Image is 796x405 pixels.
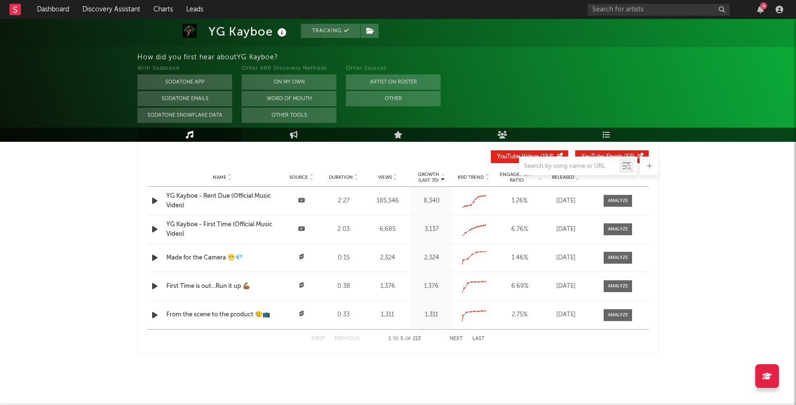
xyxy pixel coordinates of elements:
[547,282,585,291] div: [DATE]
[329,175,353,180] span: Duration
[367,196,408,206] div: 185,346
[552,175,574,180] span: Released
[413,282,450,291] div: 1,376
[346,74,441,90] button: Artist on Roster
[208,24,289,39] div: YG Kayboe
[242,108,336,123] button: Other Tools
[325,253,362,263] div: 0:15
[458,175,484,180] span: 60D Trend
[242,63,336,74] div: Other A&R Discovery Methods
[497,172,536,183] span: Engagement Ratio
[367,310,408,320] div: 1,311
[413,225,450,234] div: 3,137
[301,24,360,38] button: Tracking
[325,225,362,234] div: 2:03
[581,154,634,160] span: ( 59 )
[137,108,232,123] button: Sodatone Snowflake Data
[547,225,585,234] div: [DATE]
[325,282,362,291] div: 0:38
[213,175,226,180] span: Name
[760,2,767,9] div: 4
[137,63,232,74] div: With Sodatone
[289,175,308,180] span: Source
[166,192,278,210] a: YG Kayboe - Rent Due (Official Music Video)
[472,336,485,341] button: Last
[137,74,232,90] button: Sodatone App
[497,282,542,291] div: 6.69 %
[413,196,450,206] div: 8,340
[581,154,623,160] span: YouTube Shorts
[547,253,585,263] div: [DATE]
[378,175,392,180] span: Views
[491,150,568,163] button: YouTube Videos(154)
[242,91,336,106] button: Word Of Mouth
[367,282,408,291] div: 1,376
[497,196,542,206] div: 1.26 %
[393,337,398,341] span: to
[413,253,450,263] div: 2,324
[166,282,278,291] a: First Time is out...Run it up 💪🏾
[575,150,649,163] button: YouTube Shorts(59)
[311,336,325,341] button: First
[346,91,441,106] button: Other
[335,336,360,341] button: Previous
[166,253,278,263] a: Made for the Camera 😁💎
[367,253,408,263] div: 2,324
[367,225,408,234] div: 6,685
[405,337,411,341] span: of
[413,310,450,320] div: 1,311
[137,91,232,106] button: Sodatone Emails
[757,6,764,13] button: 4
[450,336,463,341] button: Next
[497,154,554,160] span: ( 154 )
[325,196,362,206] div: 2:27
[137,52,796,63] div: How did you first hear about YG Kayboe ?
[497,253,542,263] div: 1.46 %
[166,310,278,320] a: From the scene to the product 😮‍💨📺
[346,63,441,74] div: Other Sources
[166,220,278,239] a: YG Kayboe - First Time (Official Music Video)
[519,163,619,170] input: Search by song name or URL
[547,310,585,320] div: [DATE]
[547,196,585,206] div: [DATE]
[588,4,730,16] input: Search for artists
[497,310,542,320] div: 2.75 %
[497,225,542,234] div: 6.76 %
[497,154,539,160] span: YouTube Videos
[418,177,439,183] p: (Last 7d)
[325,310,362,320] div: 0:33
[242,74,336,90] button: On My Own
[379,333,431,345] div: 1 5 213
